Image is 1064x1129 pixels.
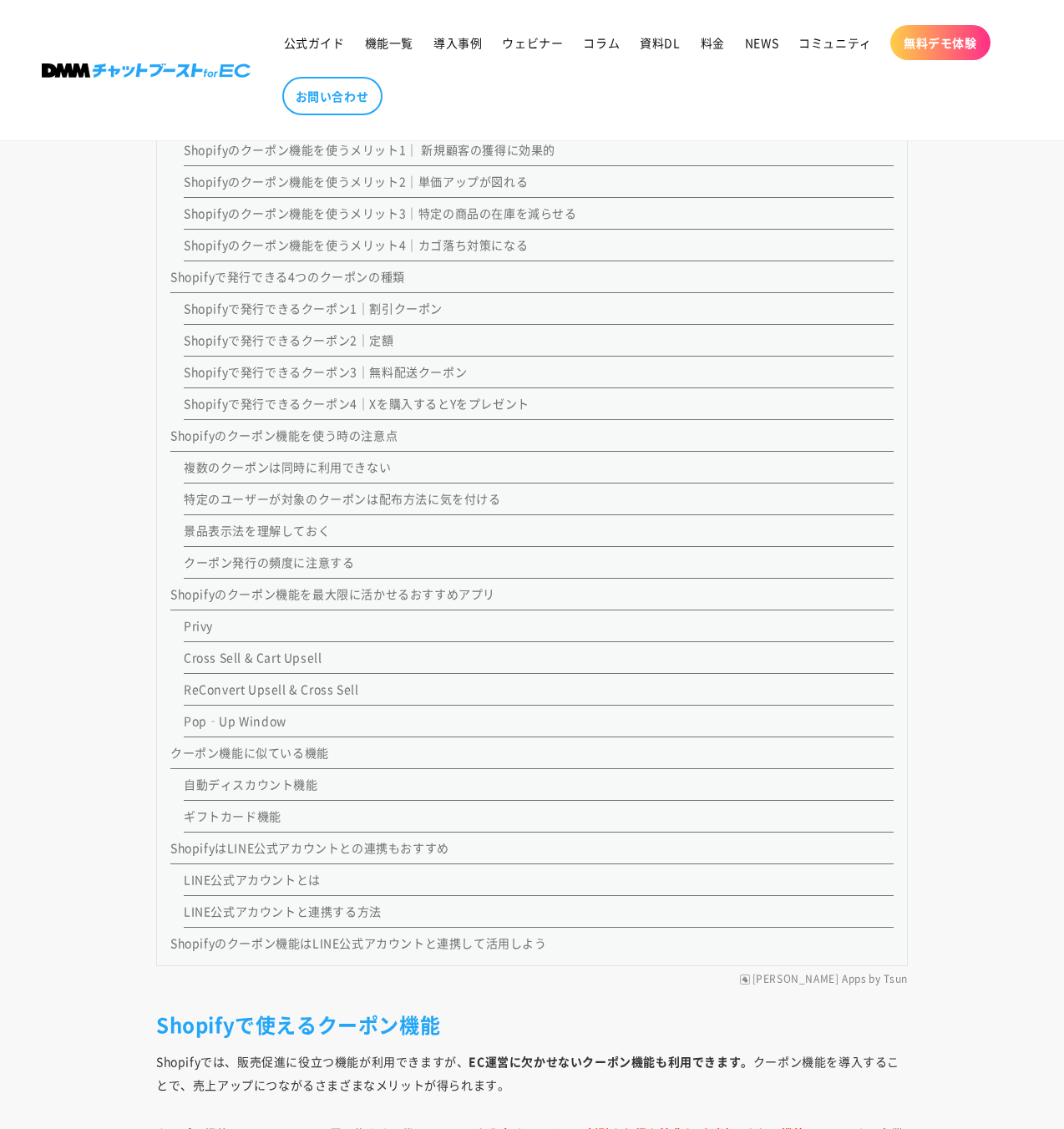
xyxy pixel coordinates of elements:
a: 資料DL [630,25,690,60]
span: 無料デモ体験 [904,35,977,50]
a: Shopifyのクーポン機能を使う時の注意点 [170,427,398,443]
a: Shopifyのクーポン機能を使うメリット4｜カゴ落ち対策になる [184,236,528,253]
a: Shopifyで発行できるクーポン4｜Xを購入するとYをプレゼント [184,395,529,412]
a: Shopifyで発行できる4つのクーポンの種類 [170,268,405,285]
a: Tsun [884,973,908,986]
a: 料金 [691,25,735,60]
span: コラム [583,35,620,50]
a: ギフトカード機能 [184,808,281,824]
a: 複数のクーポンは同時に利用できない [184,458,391,475]
a: LINE公式アカウントと連携する方法 [184,903,382,919]
a: ReConvert Upsell & Cross Sell [184,681,358,697]
a: Cross Sell & Cart Upsell [184,649,322,666]
span: 公式ガイド [284,35,345,50]
a: コミュニティ [788,25,882,60]
a: Shopifyで発行できるクーポン2｜定額 [184,332,394,348]
a: Pop‑Up Window [184,712,286,729]
a: 導入事例 [423,25,492,60]
span: 機能一覧 [365,35,413,50]
a: Shopifyのクーポン機能を最大限に活かせるおすすめアプリ [170,585,495,602]
span: 導入事例 [433,35,482,50]
a: Privy [184,617,213,634]
a: 特定のユーザーが対象のクーポンは配布方法に気を付ける [184,490,501,507]
a: ShopifyはLINE公式アカウントとの連携もおすすめ [170,839,449,856]
a: Shopifyで発行できるクーポン1｜割引クーポン [184,300,443,316]
strong: EC運営に欠かせないクーポン機能も利用できます。 [469,1053,752,1070]
a: クーポン機能に似ている機能 [170,744,329,761]
a: 自動ディスカウント機能 [184,776,318,792]
img: RuffRuff Apps [740,975,750,985]
p: Shopifyでは、販売促進に役立つ機能が利用できますが、 クーポン機能を導入することで、売上アップにつながるさまざまなメリットが得られます。 [156,1050,908,1096]
span: NEWS [745,35,778,50]
a: クーポン発行の頻度に注意する [184,554,354,570]
a: 無料デモ体験 [890,25,991,60]
a: 景品表示法を理解しておく [184,522,330,539]
span: by [869,973,880,986]
a: 公式ガイド [274,25,355,60]
span: ウェビナー [502,35,563,50]
a: Shopifyのクーポン機能はLINE公式アカウントと連携して活用しよう [170,934,547,951]
a: LINE公式アカウントとは [184,871,321,888]
span: 資料DL [640,35,680,50]
a: お問い合わせ [282,77,383,115]
a: Shopifyのクーポン機能を使うメリット3｜特定の商品の在庫を減らせる [184,205,577,221]
img: 株式会社DMM Boost [42,63,251,78]
a: NEWS [735,25,788,60]
a: [PERSON_NAME] Apps [752,973,867,986]
a: コラム [573,25,630,60]
a: ウェビナー [492,25,573,60]
h2: Shopifyで使えるクーポン機能 [156,1011,908,1037]
span: 料金 [701,35,725,50]
a: 機能一覧 [355,25,423,60]
span: お問い合わせ [296,89,369,104]
a: Shopifyで発行できるクーポン3｜無料配送クーポン [184,363,467,380]
span: コミュニティ [798,35,872,50]
a: Shopifyのクーポン機能を使うメリット1｜ 新規顧客の獲得に効果的 [184,141,555,158]
a: Shopifyのクーポン機能を使うメリット2｜単価アップが図れる [184,173,528,190]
